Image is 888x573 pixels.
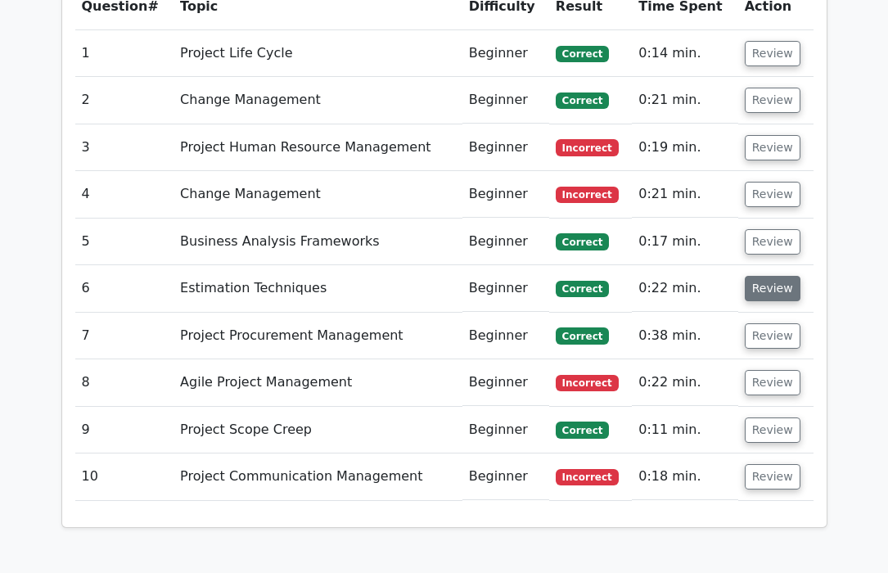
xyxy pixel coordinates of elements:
[462,171,549,218] td: Beginner
[174,453,462,500] td: Project Communication Management
[745,276,800,301] button: Review
[174,313,462,359] td: Project Procurement Management
[556,327,609,344] span: Correct
[174,407,462,453] td: Project Scope Creep
[632,124,737,171] td: 0:19 min.
[632,77,737,124] td: 0:21 min.
[556,233,609,250] span: Correct
[462,453,549,500] td: Beginner
[745,88,800,113] button: Review
[745,323,800,349] button: Review
[174,77,462,124] td: Change Management
[462,77,549,124] td: Beginner
[745,370,800,395] button: Review
[745,464,800,490] button: Review
[556,92,609,109] span: Correct
[75,313,174,359] td: 7
[632,407,737,453] td: 0:11 min.
[174,219,462,265] td: Business Analysis Frameworks
[745,182,800,207] button: Review
[462,30,549,77] td: Beginner
[174,30,462,77] td: Project Life Cycle
[556,422,609,438] span: Correct
[556,469,619,485] span: Incorrect
[75,30,174,77] td: 1
[556,139,619,156] span: Incorrect
[75,359,174,406] td: 8
[745,229,800,255] button: Review
[632,359,737,406] td: 0:22 min.
[75,407,174,453] td: 9
[75,124,174,171] td: 3
[632,313,737,359] td: 0:38 min.
[75,453,174,500] td: 10
[462,219,549,265] td: Beginner
[75,171,174,218] td: 4
[462,313,549,359] td: Beginner
[632,171,737,218] td: 0:21 min.
[632,453,737,500] td: 0:18 min.
[75,77,174,124] td: 2
[174,171,462,218] td: Change Management
[174,124,462,171] td: Project Human Resource Management
[556,46,609,62] span: Correct
[556,375,619,391] span: Incorrect
[462,265,549,312] td: Beginner
[632,265,737,312] td: 0:22 min.
[556,281,609,297] span: Correct
[745,417,800,443] button: Review
[462,359,549,406] td: Beginner
[75,219,174,265] td: 5
[745,135,800,160] button: Review
[632,219,737,265] td: 0:17 min.
[462,407,549,453] td: Beginner
[75,265,174,312] td: 6
[174,359,462,406] td: Agile Project Management
[462,124,549,171] td: Beginner
[632,30,737,77] td: 0:14 min.
[745,41,800,66] button: Review
[174,265,462,312] td: Estimation Techniques
[556,187,619,203] span: Incorrect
